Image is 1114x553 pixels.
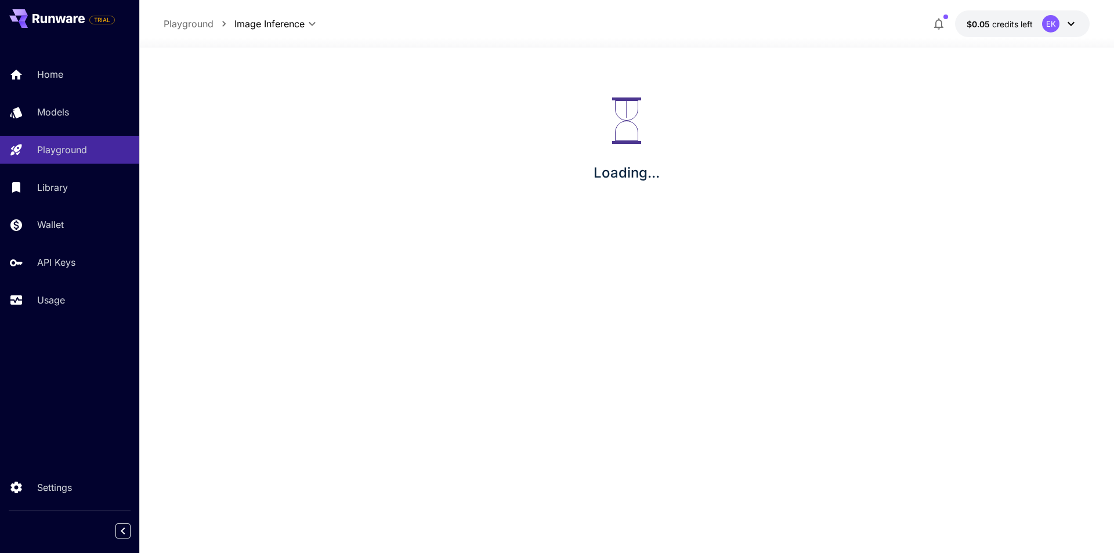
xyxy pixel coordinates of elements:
p: Settings [37,480,72,494]
p: Playground [37,143,87,157]
p: Usage [37,293,65,307]
span: credits left [992,19,1033,29]
div: Collapse sidebar [124,521,139,541]
span: Image Inference [234,17,305,31]
div: $0.05 [967,18,1033,30]
nav: breadcrumb [164,17,234,31]
p: API Keys [37,255,75,269]
div: EK [1042,15,1059,32]
p: Wallet [37,218,64,232]
button: Collapse sidebar [115,523,131,538]
p: Library [37,180,68,194]
p: Models [37,105,69,119]
span: $0.05 [967,19,992,29]
button: $0.05EK [955,10,1090,37]
p: Home [37,67,63,81]
span: TRIAL [90,16,114,24]
span: Add your payment card to enable full platform functionality. [89,13,115,27]
p: Loading... [594,162,660,183]
a: Playground [164,17,214,31]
